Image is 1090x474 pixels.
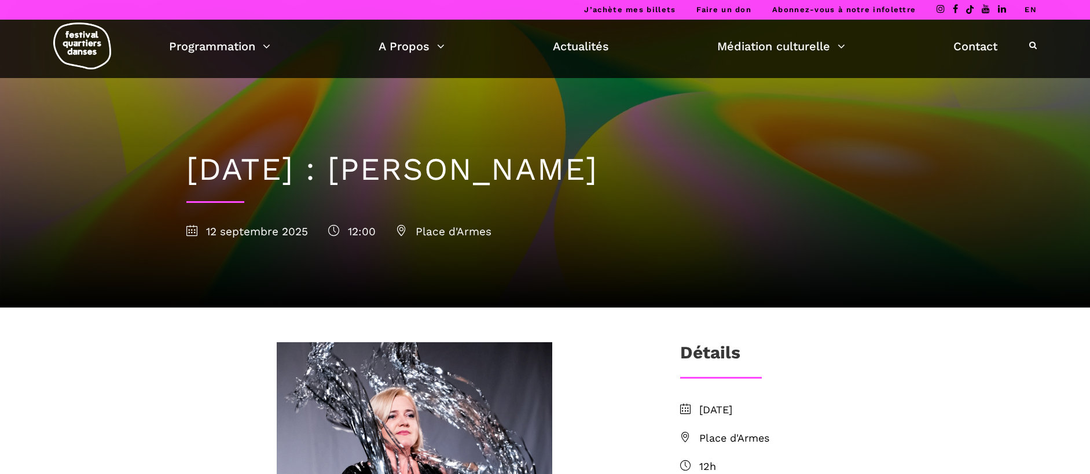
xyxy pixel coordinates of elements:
[328,225,376,238] span: 12:00
[379,36,445,56] a: A Propos
[584,5,676,14] a: J’achète mes billets
[680,342,740,371] h3: Détails
[186,225,308,238] span: 12 septembre 2025
[1025,5,1037,14] a: EN
[169,36,270,56] a: Programmation
[553,36,609,56] a: Actualités
[953,36,997,56] a: Contact
[699,430,904,447] span: Place d'Armes
[696,5,751,14] a: Faire un don
[717,36,845,56] a: Médiation culturelle
[699,402,904,419] span: [DATE]
[396,225,491,238] span: Place d'Armes
[53,23,111,69] img: logo-fqd-med
[186,151,904,188] h1: [DATE] : [PERSON_NAME]
[772,5,916,14] a: Abonnez-vous à notre infolettre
